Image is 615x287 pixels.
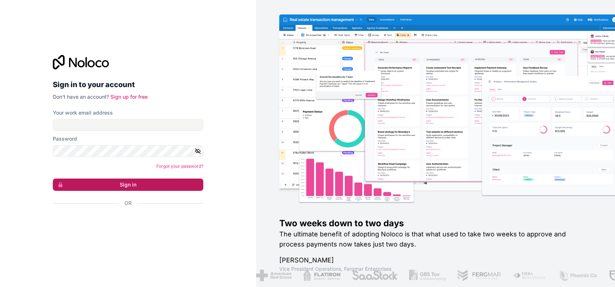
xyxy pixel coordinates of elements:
[110,94,148,100] a: Sign up for free
[558,270,597,281] img: /assets/phoenix-BREaitsQ.png
[256,270,291,281] img: /assets/american-red-cross-BAupjrZR.png
[53,179,203,191] button: Sign in
[53,145,203,157] input: Password
[409,270,446,281] img: /assets/gbstax-C-GtDUiK.png
[53,109,113,116] label: Your work email address
[53,135,77,142] label: Password
[124,200,132,207] span: Or
[303,270,340,281] img: /assets/flatiron-C8eUkumj.png
[457,270,501,281] img: /assets/fergmar-CudnrXN5.png
[53,94,109,100] span: Don't have an account?
[513,270,547,281] img: /assets/fiera-fwj2N5v4.png
[156,163,203,169] a: Forgot your password?
[352,270,397,281] img: /assets/saastock-C6Zbiodz.png
[279,265,592,273] h1: Vice President Operations , Fergmar Enterprises
[279,255,592,265] h1: [PERSON_NAME]
[279,218,592,229] h1: Two weeks down to two days
[49,215,201,231] iframe: Sign in with Google Button
[53,78,203,91] h2: Sign in to your account
[53,119,203,131] input: Email address
[279,229,592,249] h2: The ultimate benefit of adopting Noloco is that what used to take two weeks to approve and proces...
